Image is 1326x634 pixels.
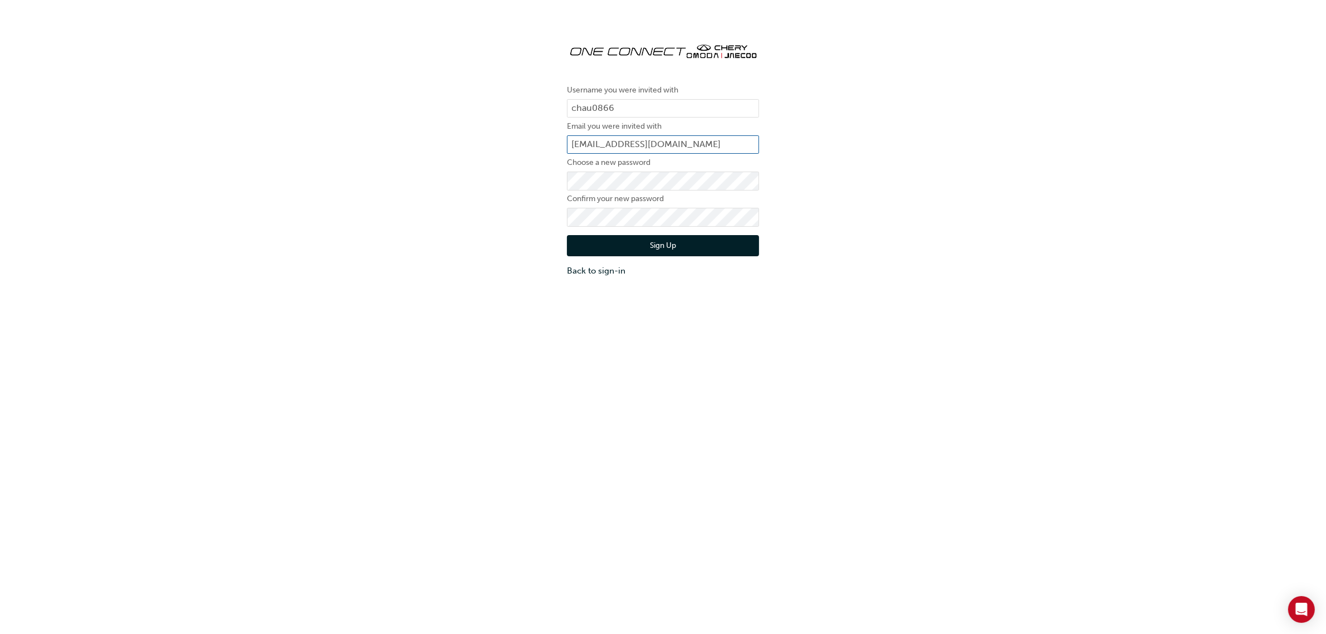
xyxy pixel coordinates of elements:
label: Username you were invited with [567,84,759,97]
label: Choose a new password [567,156,759,169]
img: oneconnect [567,33,759,67]
div: Open Intercom Messenger [1288,596,1315,623]
button: Sign Up [567,235,759,256]
label: Email you were invited with [567,120,759,133]
a: Back to sign-in [567,265,759,277]
label: Confirm your new password [567,192,759,206]
input: Username [567,99,759,118]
